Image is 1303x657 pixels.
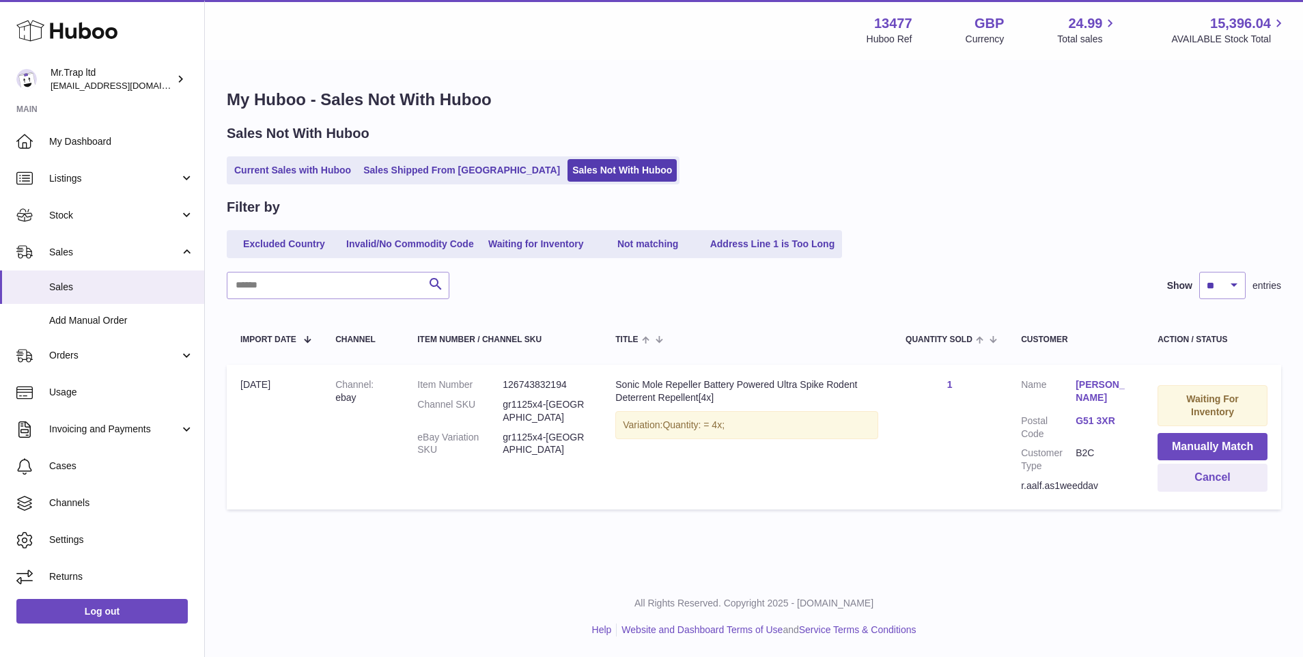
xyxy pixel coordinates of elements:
button: Manually Match [1158,433,1267,461]
span: Stock [49,209,180,222]
button: Cancel [1158,464,1267,492]
a: Not matching [593,233,703,255]
dd: B2C [1076,447,1130,473]
li: and [617,624,916,637]
a: G51 3XR [1076,415,1130,428]
span: Quantity: = 4x; [662,419,725,430]
div: Currency [966,33,1005,46]
a: Help [592,624,612,635]
h1: My Huboo - Sales Not With Huboo [227,89,1281,111]
span: Returns [49,570,194,583]
span: 24.99 [1068,14,1102,33]
h2: Filter by [227,198,280,216]
span: Listings [49,172,180,185]
a: Excluded Country [229,233,339,255]
dd: 126743832194 [503,378,588,391]
a: Website and Dashboard Terms of Use [621,624,783,635]
a: [PERSON_NAME] [1076,378,1130,404]
div: r.aalf.as1weeddav [1021,479,1130,492]
a: Current Sales with Huboo [229,159,356,182]
span: Import date [240,335,296,344]
a: Address Line 1 is Too Long [705,233,840,255]
dt: Postal Code [1021,415,1076,441]
span: 15,396.04 [1210,14,1271,33]
p: All Rights Reserved. Copyright 2025 - [DOMAIN_NAME] [216,597,1292,610]
div: Item Number / Channel SKU [417,335,588,344]
a: 15,396.04 AVAILABLE Stock Total [1171,14,1287,46]
span: Cases [49,460,194,473]
div: Huboo Ref [867,33,912,46]
label: Show [1167,279,1192,292]
div: Sonic Mole Repeller Battery Powered Ultra Spike Rodent Deterrent Repellent[4x] [615,378,878,404]
span: Orders [49,349,180,362]
span: My Dashboard [49,135,194,148]
dt: Item Number [417,378,503,391]
dt: Customer Type [1021,447,1076,473]
strong: Channel [335,379,374,390]
img: office@grabacz.eu [16,69,37,89]
span: Channels [49,497,194,509]
div: Customer [1021,335,1130,344]
a: 24.99 Total sales [1057,14,1118,46]
a: Waiting for Inventory [481,233,591,255]
span: AVAILABLE Stock Total [1171,33,1287,46]
h2: Sales Not With Huboo [227,124,369,143]
span: Title [615,335,638,344]
dd: gr1125x4-[GEOGRAPHIC_DATA] [503,431,588,457]
div: Variation: [615,411,878,439]
a: Invalid/No Commodity Code [341,233,479,255]
span: Invoicing and Payments [49,423,180,436]
dd: gr1125x4-[GEOGRAPHIC_DATA] [503,398,588,424]
a: 1 [947,379,953,390]
div: Channel [335,335,390,344]
span: Add Manual Order [49,314,194,327]
a: Sales Shipped From [GEOGRAPHIC_DATA] [359,159,565,182]
dt: eBay Variation SKU [417,431,503,457]
div: Action / Status [1158,335,1267,344]
a: Log out [16,599,188,624]
dt: Name [1021,378,1076,408]
strong: Waiting For Inventory [1186,393,1238,417]
span: Usage [49,386,194,399]
span: Total sales [1057,33,1118,46]
strong: 13477 [874,14,912,33]
strong: GBP [975,14,1004,33]
span: Settings [49,533,194,546]
a: Service Terms & Conditions [799,624,916,635]
span: Sales [49,281,194,294]
span: Sales [49,246,180,259]
dt: Channel SKU [417,398,503,424]
div: Mr.Trap ltd [51,66,173,92]
span: Quantity Sold [906,335,972,344]
a: Sales Not With Huboo [568,159,677,182]
div: ebay [335,378,390,404]
span: [EMAIL_ADDRESS][DOMAIN_NAME] [51,80,201,91]
span: entries [1252,279,1281,292]
td: [DATE] [227,365,322,509]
